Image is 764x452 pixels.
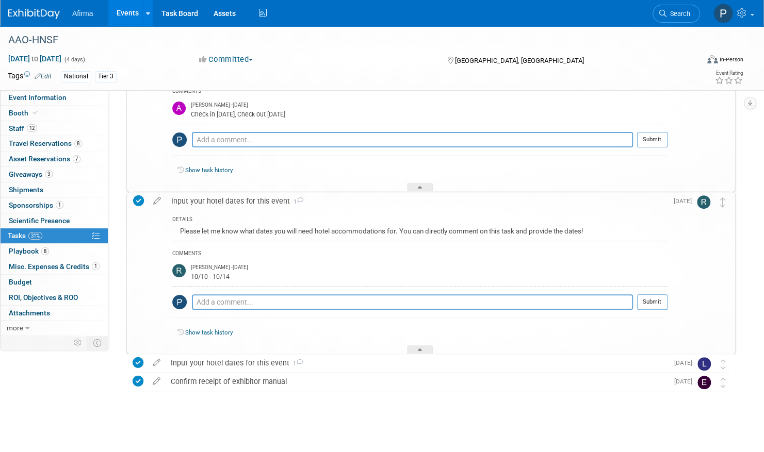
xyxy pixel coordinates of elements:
[92,262,100,270] span: 1
[35,73,52,80] a: Edit
[148,358,166,367] a: edit
[9,309,50,317] span: Attachments
[185,329,233,336] a: Show task history
[8,71,52,82] td: Tags
[8,9,60,19] img: ExhibitDay
[1,136,108,151] a: Travel Reservations8
[41,247,49,255] span: 8
[1,106,108,121] a: Booth
[9,216,70,225] span: Scientific Presence
[172,216,668,225] div: DETAILS
[166,192,668,210] div: Input your hotel dates for this event
[697,195,710,209] img: Randi LeBoyer
[63,56,85,63] span: (4 days)
[1,213,108,228] a: Scientific Presence
[637,294,668,310] button: Submit
[172,249,668,260] div: COMMENTS
[707,55,718,63] img: Format-Inperson.png
[87,336,108,349] td: Toggle Event Tabs
[667,10,690,18] span: Search
[191,102,248,109] span: [PERSON_NAME] - [DATE]
[715,71,743,76] div: Event Rating
[1,167,108,182] a: Giveaways3
[720,197,725,207] i: Move task
[72,9,93,18] span: Afirma
[1,259,108,274] a: Misc. Expenses & Credits1
[1,198,108,213] a: Sponsorships1
[1,228,108,243] a: Tasks31%
[148,196,166,206] a: edit
[148,377,166,386] a: edit
[697,357,711,371] img: Lauren Holland
[1,306,108,321] a: Attachments
[454,57,583,64] span: [GEOGRAPHIC_DATA], [GEOGRAPHIC_DATA]
[9,201,63,209] span: Sponsorships
[1,275,108,290] a: Budget
[61,71,91,82] div: National
[9,155,80,163] span: Asset Reservations
[9,124,37,132] span: Staff
[637,132,668,147] button: Submit
[9,278,32,286] span: Budget
[1,244,108,259] a: Playbook8
[9,139,82,147] span: Travel Reservations
[172,225,668,241] div: Please let me know what dates you will need hotel accommodations for. You can directly comment on...
[172,102,186,115] img: Adeeb Ansari
[1,152,108,166] a: Asset Reservations7
[1,121,108,136] a: Staff12
[721,378,726,388] i: Move task
[33,110,38,115] i: Booth reservation complete
[172,295,187,309] img: Patrick Curren
[674,359,697,366] span: [DATE]
[9,262,100,271] span: Misc. Expenses & Credits
[185,166,233,174] a: Show task history
[172,264,186,277] img: Randi LeBoyer
[172,132,187,147] img: Patrick Curren
[674,378,697,385] span: [DATE]
[95,71,117,82] div: Tier 3
[9,109,40,117] span: Booth
[1,90,108,105] a: Event Information
[9,170,53,178] span: Giveaways
[166,354,668,372] div: Input your hotel dates for this event
[1,182,108,197] a: Shipments
[9,186,43,194] span: Shipments
[9,247,49,255] span: Playbook
[290,198,303,205] span: 1
[74,140,82,147] span: 8
[697,376,711,389] img: Emma Mitchell
[172,87,668,97] div: COMMENTS
[653,5,700,23] a: Search
[8,54,62,63] span: [DATE] [DATE]
[69,336,87,349] td: Personalize Event Tab Strip
[191,271,668,281] div: 10/10 - 10/14
[713,4,733,23] img: Patrick Curren
[721,359,726,369] i: Move task
[633,54,743,69] div: Event Format
[674,197,697,205] span: [DATE]
[166,373,668,390] div: Confirm receipt of exhibitor manual
[8,231,42,240] span: Tasks
[9,293,78,302] span: ROI, Objectives & ROO
[45,170,53,178] span: 3
[9,93,67,102] span: Event Information
[191,109,668,119] div: Check in [DATE], Check out [DATE]
[1,290,108,305] a: ROI, Objectives & ROO
[1,321,108,336] a: more
[27,124,37,132] span: 12
[5,31,681,49] div: AAO-HNSF
[7,324,23,332] span: more
[30,55,40,63] span: to
[56,201,63,209] span: 1
[28,232,42,240] span: 31%
[73,155,80,163] span: 7
[191,264,248,271] span: [PERSON_NAME] - [DATE]
[196,54,257,65] button: Committed
[719,56,743,63] div: In-Person
[289,360,303,367] span: 1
